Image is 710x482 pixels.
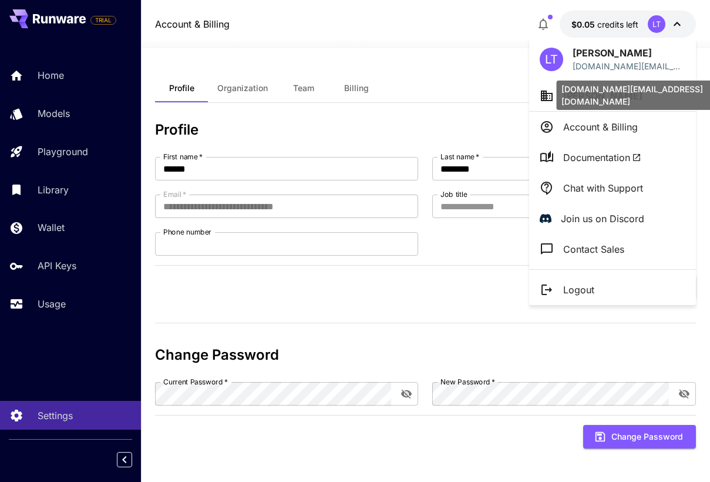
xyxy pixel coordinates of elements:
div: laurenteasdale.design@gmail.com [573,60,685,72]
p: Chat with Support [563,181,643,195]
p: Logout [563,283,594,297]
p: [DOMAIN_NAME][EMAIL_ADDRESS][DOMAIN_NAME] [573,60,685,72]
div: LT [540,48,563,71]
p: Contact Sales [563,242,624,256]
p: [PERSON_NAME] [573,46,685,60]
span: Documentation [563,150,641,165]
button: [PERSON_NAME] [529,81,696,111]
p: Join us on Discord [561,212,644,226]
p: Account & Billing [563,120,638,134]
